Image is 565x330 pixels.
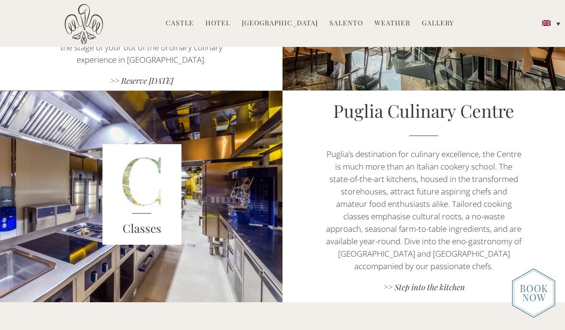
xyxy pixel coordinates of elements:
p: Puglia’s destination for culinary excellence, the Centre is much more than an Italian cookery sch... [325,148,523,273]
img: new-booknow.png [512,268,555,318]
h3: Classes [102,220,182,237]
a: Gallery [422,18,454,29]
img: English [542,20,551,26]
a: Hotel [205,18,230,29]
a: Salento [329,18,363,29]
a: Weather [374,18,410,29]
img: castle-block_1.jpg [102,144,182,245]
a: Puglia Culinary Centre [333,99,514,122]
a: Castle [166,18,194,29]
img: Castello di Ugento [65,4,103,45]
a: >> Step into the kitchen [325,282,523,295]
a: [GEOGRAPHIC_DATA] [242,18,318,29]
